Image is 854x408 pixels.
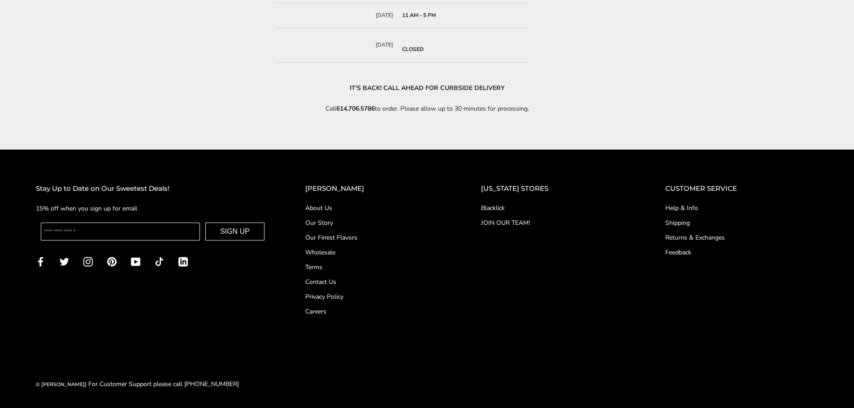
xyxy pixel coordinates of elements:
a: Privacy Policy [305,292,445,301]
a: Careers [305,307,445,316]
a: Help & Info [665,203,818,213]
a: Our Finest Flavors [305,233,445,242]
p: Call to order. Please allow up to 30 minutes for processing. [275,103,580,114]
h2: CUSTOMER SERVICE [665,183,818,194]
strong: CLOSED [402,46,424,53]
a: Wholesale [305,248,445,257]
a: Returns & Exchanges [665,233,818,242]
td: [DATE] [275,3,398,29]
a: Blacklick [481,203,629,213]
a: Instagram [83,256,93,266]
h2: Stay Up to Date on Our Sweetest Deals! [36,183,269,194]
a: About Us [305,203,445,213]
a: TikTok [155,256,164,266]
a: Pinterest [107,256,117,266]
a: Terms [305,262,445,272]
h2: [US_STATE] STORES [481,183,629,194]
input: Enter your email [41,223,200,241]
strong: 614.706.5786 [336,104,375,113]
a: Twitter [60,256,69,266]
button: SIGN UP [205,223,264,241]
a: Feedback [665,248,818,257]
b: 11 AM - 5 PM [402,12,436,19]
a: JOIN OUR TEAM! [481,218,629,228]
a: Facebook [36,256,45,266]
a: LinkedIn [178,256,188,266]
div: | For Customer Support please call [PHONE_NUMBER] [36,379,239,389]
a: Contact Us [305,277,445,287]
a: Shipping [665,218,818,228]
strong: IT'S BACK! CALL AHEAD FOR CURBSIDE DELIVERY [350,84,505,92]
p: 15% off when you sign up for email [36,203,269,214]
h2: [PERSON_NAME] [305,183,445,194]
td: [DATE] [275,28,398,63]
a: Our Story [305,218,445,228]
a: © [PERSON_NAME] [36,381,85,387]
a: YouTube [131,256,140,266]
